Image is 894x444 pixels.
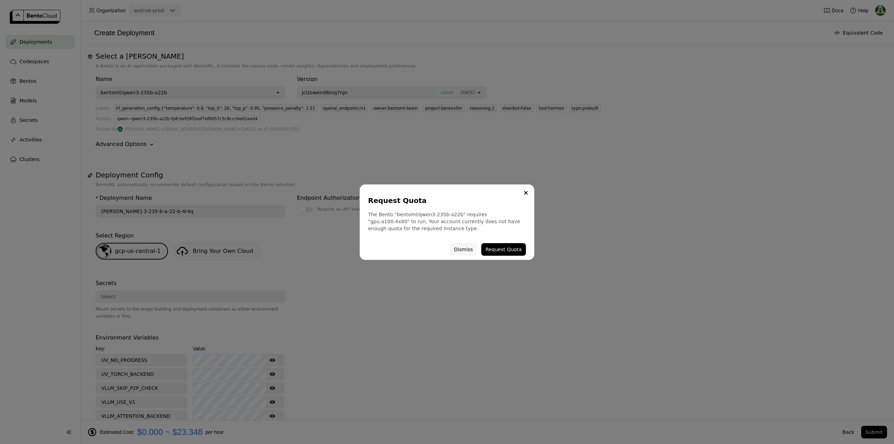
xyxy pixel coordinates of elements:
[360,184,534,260] div: dialog
[450,243,477,256] button: Dismiss
[522,189,530,197] button: Close
[481,243,526,256] button: Request Quota
[368,211,526,232] div: The Bento "bentoml/qwen3-235b-a22b" requires "gpu.a100.4x80" to run. Your account currently does ...
[368,196,523,205] div: Request Quota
